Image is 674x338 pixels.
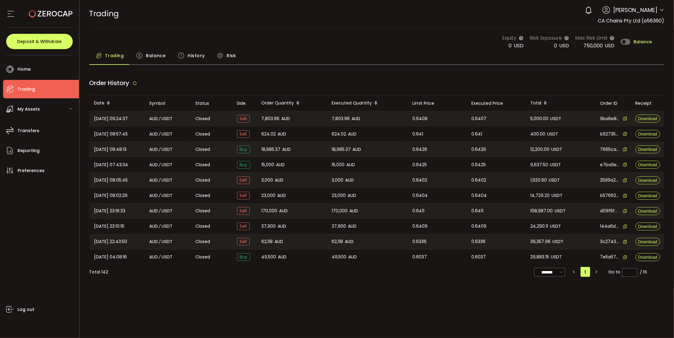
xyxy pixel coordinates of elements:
span: USD [559,42,569,49]
span: e7ba9ec1-e47a-4a7e-b5f7-1174bd070550 [600,162,620,168]
span: USDT [162,177,173,184]
div: Order ID [595,100,631,107]
span: 49,500 [332,253,347,261]
span: 0.6426 [472,146,486,153]
span: Sell [237,176,250,184]
span: USDT [162,253,173,261]
span: Reporting [18,146,40,155]
span: AUD [150,192,158,199]
span: USDT [552,192,563,199]
span: 23,000 [332,192,346,199]
span: 62,118 [262,238,273,245]
span: 29,883.15 [531,253,549,261]
span: Download [638,116,657,121]
span: USDT [162,115,173,122]
span: 12,200.00 [531,146,550,153]
span: [DATE] 07:43:34 [94,161,128,168]
span: Closed [196,254,210,260]
span: 15,000 [262,161,275,168]
button: Deposit & Withdraw [6,34,73,49]
span: Closed [196,238,210,245]
span: AUD [150,207,158,214]
span: [DATE] 08:48:13 [94,146,127,153]
span: Trading [105,49,124,62]
em: / [159,161,161,168]
span: AUD [350,207,358,214]
span: 0.6407 [472,115,487,122]
span: USDT [551,253,562,261]
span: 2599a2f9-d739-4166-9349-f3a110e7aa98 [600,177,620,183]
span: Risk Exposure [530,34,562,42]
span: USDT [162,146,173,153]
span: AUD [282,146,291,153]
span: AUD [345,238,354,245]
span: AUD [276,161,285,168]
button: Download [636,176,660,184]
span: 0.6404 [472,192,487,199]
span: CA Chains Pty Ltd (a56360) [598,17,664,24]
span: Closed [196,208,210,214]
span: 0 [509,42,512,49]
span: History [188,49,205,62]
span: AUD [150,131,158,138]
span: Sell [237,192,250,199]
span: Trading [89,8,119,19]
span: USDT [551,146,563,153]
span: 624.02 [262,131,276,138]
span: 0.6425 [472,161,486,168]
span: [DATE] 22:43:50 [94,238,127,245]
span: USDT [553,238,564,245]
div: Limit Price [408,100,467,107]
span: Sell [237,207,250,215]
span: Balance [633,40,652,44]
span: Download [638,224,657,229]
button: Download [636,145,660,153]
span: Download [638,132,657,136]
span: USDT [162,131,173,138]
span: 37,900 [332,223,346,230]
span: Sell [237,222,250,230]
span: [DATE] 23:16:33 [94,207,126,214]
span: 0.641 [413,131,423,138]
span: AUD [345,177,354,184]
span: USD [514,42,524,49]
span: Go to [608,268,637,276]
span: [DATE] 08:02:29 [94,192,128,199]
span: 624.02 [332,131,346,138]
span: [DATE] 23:10:16 [94,223,125,230]
span: [DATE] 08:57:45 [94,131,128,138]
span: USDT [162,161,173,168]
span: 0.6408 [413,115,428,122]
span: [DATE] 08:05:45 [94,177,128,184]
span: AUD [278,131,286,138]
span: 0.641 [472,131,482,138]
button: Download [636,130,660,138]
span: Trading [18,85,35,94]
span: 400.00 [531,131,546,138]
span: AUD [150,177,158,184]
span: AUD [353,146,361,153]
div: Executed Price [467,100,526,107]
em: / [159,115,161,122]
span: 15,000 [332,161,345,168]
span: Risk [227,49,236,62]
div: Total [526,98,595,108]
span: USDT [162,207,173,214]
em: / [159,131,161,138]
span: USDT [550,161,561,168]
button: Download [636,207,660,215]
span: 0.6336 [413,238,427,245]
span: AUD [275,238,283,245]
button: Download [636,238,660,246]
span: AUD [278,253,287,261]
span: Download [638,178,657,183]
span: Max Risk Limit [575,34,608,42]
div: / 15 [640,269,647,275]
span: Buy [237,253,250,261]
span: Deposit & Withdraw [17,39,62,44]
div: Date [89,98,145,108]
span: 62,118 [332,238,343,245]
span: USDT [162,192,173,199]
button: Download [636,222,660,230]
span: Sell [237,130,250,138]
